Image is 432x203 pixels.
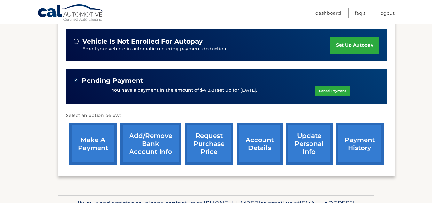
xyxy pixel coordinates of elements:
span: vehicle is not enrolled for autopay [82,38,203,46]
img: alert-white.svg [74,39,79,44]
img: check-green.svg [74,78,78,82]
p: You have a payment in the amount of $418.81 set up for [DATE]. [112,87,257,94]
a: request purchase price [185,123,233,165]
p: Select an option below: [66,112,387,120]
a: set up autopay [330,37,379,54]
a: payment history [336,123,384,165]
a: Cancel Payment [315,86,350,96]
a: Dashboard [315,8,341,18]
a: account details [237,123,283,165]
a: Add/Remove bank account info [120,123,181,165]
a: Logout [379,8,395,18]
span: Pending Payment [82,77,143,85]
a: Cal Automotive [37,4,105,23]
a: update personal info [286,123,333,165]
a: FAQ's [355,8,365,18]
a: make a payment [69,123,117,165]
p: Enroll your vehicle in automatic recurring payment deduction. [82,46,331,53]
